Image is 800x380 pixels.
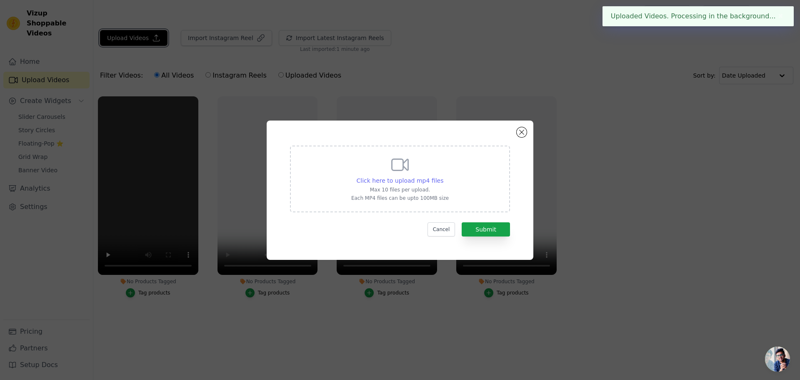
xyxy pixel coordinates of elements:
span: Click here to upload mp4 files [357,177,444,184]
p: Each MP4 files can be upto 100MB size [351,195,449,201]
button: Close [776,11,785,21]
button: Close modal [517,127,527,137]
p: Max 10 files per upload. [351,186,449,193]
div: Uploaded Videos. Processing in the background... [602,6,794,26]
button: Submit [462,222,510,237]
a: Open chat [765,347,790,372]
button: Cancel [427,222,455,237]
